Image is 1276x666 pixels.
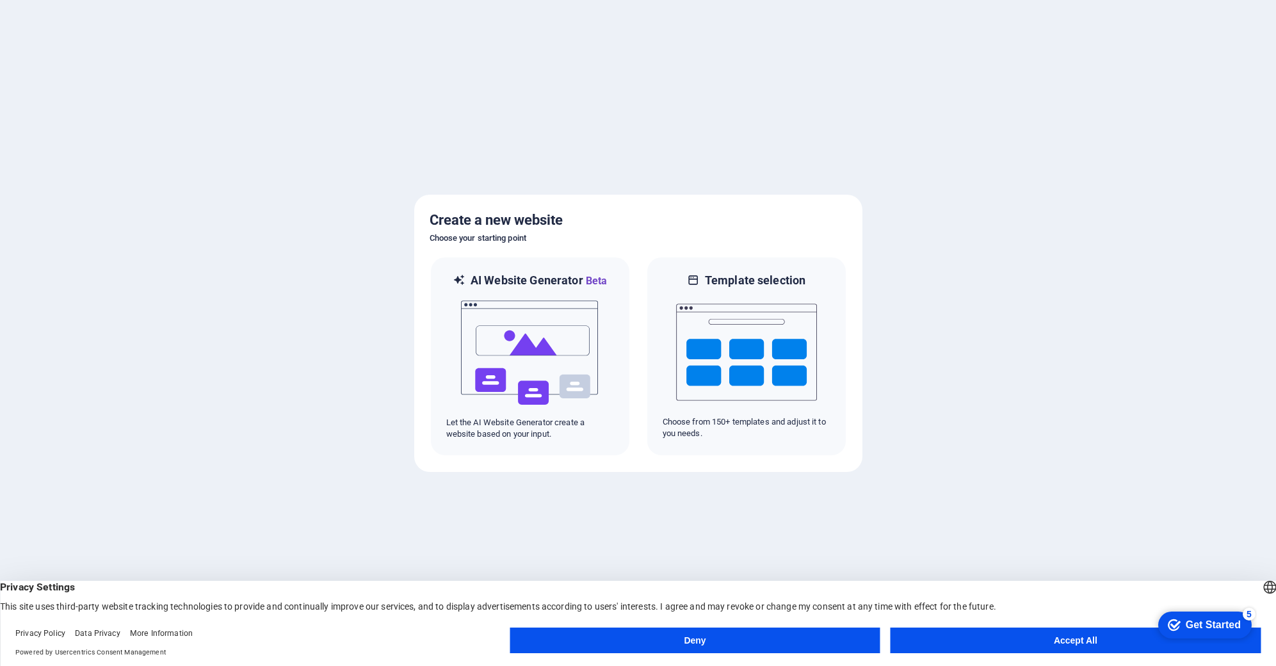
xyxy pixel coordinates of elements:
h6: Template selection [705,273,805,288]
h6: Choose your starting point [430,231,847,246]
h6: AI Website Generator [471,273,607,289]
div: AI Website GeneratorBetaaiLet the AI Website Generator create a website based on your input. [430,256,631,457]
div: Get Started 5 items remaining, 0% complete [10,6,104,33]
h5: Create a new website [430,210,847,231]
p: Choose from 150+ templates and adjust it to you needs. [663,416,830,439]
div: 5 [95,3,108,15]
p: Let the AI Website Generator create a website based on your input. [446,417,614,440]
div: Get Started [38,14,93,26]
div: Template selectionChoose from 150+ templates and adjust it to you needs. [646,256,847,457]
span: Beta [583,275,608,287]
img: ai [460,289,601,417]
